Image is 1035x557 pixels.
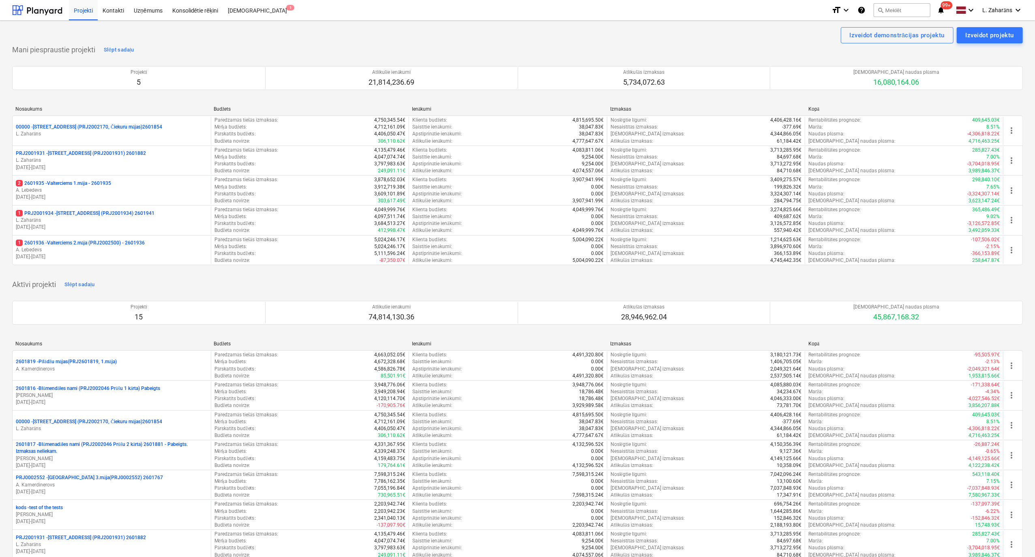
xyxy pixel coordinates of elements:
[611,176,647,183] p: Noslēgtie līgumi :
[374,358,405,365] p: 4,672,328.68€
[62,278,97,291] button: Slēpt sadaļu
[986,213,1000,220] p: 9.02%
[572,176,604,183] p: 3,907,941.99€
[967,220,1000,227] p: -3,126,572.85€
[214,106,405,112] div: Budžets
[412,138,452,145] p: Atlikušie ienākumi :
[770,206,801,213] p: 3,274,825.66€
[412,213,452,220] p: Saistītie ienākumi :
[611,138,653,145] p: Atlikušās izmaksas :
[994,518,1035,557] iframe: Chat Widget
[808,167,896,174] p: [DEMOGRAPHIC_DATA] naudas plūsma :
[16,418,208,432] div: 00000 -[STREET_ADDRESS] (PRJ2002170, Čiekuru mājas)2601854L. Zaharāns
[841,5,851,15] i: keyboard_arrow_down
[16,194,208,201] p: [DATE] - [DATE]
[808,176,861,183] p: Rentabilitātes prognoze :
[774,213,801,220] p: 409,687.62€
[214,197,250,204] p: Budžeta novirze :
[381,373,405,379] p: 85,501.91€
[369,77,414,87] p: 21,814,236.69
[782,124,801,131] p: -377.69€
[1007,215,1016,225] span: more_vert
[850,30,945,41] div: Izveidot demonstrācijas projektu
[214,341,405,347] div: Budžets
[16,240,23,246] span: 1
[16,210,154,217] p: PRJ2001934 - [STREET_ADDRESS] (PRJ2001934) 2601941
[16,150,146,157] p: PRJ2001931 - [STREET_ADDRESS] (PRJ2001931) 2601882
[16,534,146,541] p: PRJ2001931 - [STREET_ADDRESS] (PRJ2001931) 2601882
[610,341,802,347] div: Izmaksas
[986,124,1000,131] p: 8.51%
[412,154,452,161] p: Saistītie ienākumi :
[104,45,134,55] div: Slēpt sadaļu
[808,250,844,257] p: Naudas plūsma :
[808,147,861,154] p: Rentabilitātes prognoze :
[16,474,163,481] p: PRJ0002552 - [GEOGRAPHIC_DATA] 3.māja(PRJ0002552) 2601767
[16,210,23,216] span: 1
[967,191,1000,197] p: -3,324,307.14€
[591,366,604,373] p: 0.00€
[378,227,405,234] p: 412,998.47€
[374,366,405,373] p: 4,586,826.78€
[972,257,1000,264] p: 258,647.87€
[412,191,462,197] p: Apstiprinātie ienākumi :
[611,161,685,167] p: [DEMOGRAPHIC_DATA] izmaksas :
[214,117,278,124] p: Paredzamās tiešās izmaksas :
[64,280,95,289] div: Slēpt sadaļu
[214,191,256,197] p: Pārskatīts budžets :
[214,227,250,234] p: Budžeta novirze :
[770,176,801,183] p: 3,409,275.57€
[770,366,801,373] p: 2,049,321.64€
[369,312,414,322] p: 74,814,130.36
[16,455,208,462] p: [PERSON_NAME]
[16,150,208,171] div: PRJ2001931 -[STREET_ADDRESS] (PRJ2001931) 2601882L. Zaharāns[DATE]-[DATE]
[374,176,405,183] p: 3,878,652.03€
[131,312,147,322] p: 15
[374,213,405,220] p: 4,097,511.74€
[214,147,278,154] p: Paredzamās tiešās izmaksas :
[591,243,604,250] p: 0.00€
[985,358,1000,365] p: -2.13%
[971,236,1000,243] p: -107,506.02€
[591,191,604,197] p: 0.00€
[966,30,1014,41] div: Izveidot projektu
[874,3,930,17] button: Meklēt
[582,161,604,167] p: 9,254.00€
[591,250,604,257] p: 0.00€
[131,304,147,311] p: Projekti
[808,161,844,167] p: Naudas plūsma :
[16,385,208,406] div: 2601816 -Blūmendāles nami (PRJ2002046 Prūšu 1 kārta) Pabeigts[PERSON_NAME][DATE]-[DATE]
[579,124,604,131] p: 38,047.83€
[808,197,896,204] p: [DEMOGRAPHIC_DATA] naudas plūsma :
[957,27,1023,43] button: Izveidot projektu
[611,154,658,161] p: Nesaistītās izmaksas :
[214,167,250,174] p: Budžeta novirze :
[966,5,976,15] i: keyboard_arrow_down
[808,206,861,213] p: Rentabilitātes prognoze :
[16,418,162,425] p: 00000 - [STREET_ADDRESS] (PRJ2002170, Čiekuru mājas)2601854
[611,191,685,197] p: [DEMOGRAPHIC_DATA] izmaksas :
[808,351,861,358] p: Rentabilitātes prognoze :
[214,213,247,220] p: Mērķa budžets :
[412,184,452,191] p: Saistītie ienākumi :
[983,7,1012,14] span: L. Zaharāns
[374,236,405,243] p: 5,024,246.17€
[378,167,405,174] p: 249,091.11€
[374,154,405,161] p: 4,047,074.74€
[770,243,801,250] p: 3,896,970.60€
[770,191,801,197] p: 3,324,307.14€
[572,147,604,154] p: 4,083,811.06€
[853,312,939,322] p: 45,867,168.32
[611,213,658,220] p: Nesaistītās izmaksas :
[971,250,1000,257] p: -366,153.89€
[967,131,1000,137] p: -4,306,818.22€
[16,366,208,373] p: A. Kamerdinerovs
[16,240,208,260] div: 12601936 -Valterciems 2.māja (PRJ2002500) - 2601936A. Lebedevs[DATE]-[DATE]
[378,197,405,204] p: 303,617.49€
[369,304,414,311] p: Atlikušie ienākumi
[808,184,823,191] p: Marža :
[214,366,256,373] p: Pārskatīts budžets :
[214,358,247,365] p: Mērķa budžets :
[214,373,250,379] p: Budžeta novirze :
[937,5,945,15] i: notifications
